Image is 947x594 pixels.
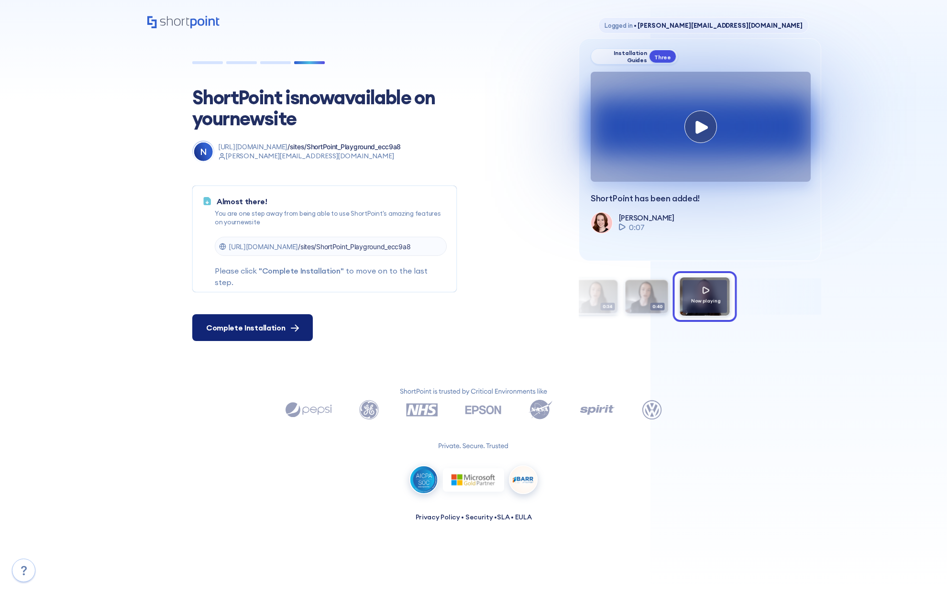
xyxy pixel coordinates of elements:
[215,265,447,288] p: Please click to move on to the last step.
[601,303,615,311] span: 0:34
[629,221,645,233] span: 0:07
[259,266,344,275] span: "Complete Installation"
[192,87,451,129] h1: ShortPoint is now available on your new site
[650,303,665,311] span: 0:40
[218,152,401,161] p: [PERSON_NAME][EMAIL_ADDRESS][DOMAIN_NAME]
[192,314,313,341] button: Complete Installation
[634,22,637,29] span: •
[215,209,447,226] p: You are one step away from being able to use ShortPoint's amazing features on your new site
[691,297,721,304] span: Now playing
[416,513,460,521] a: Privacy Policy
[775,483,947,594] iframe: Chat Widget
[605,22,633,29] span: Logged in
[591,212,611,232] img: shortpoint-support-team
[619,213,674,222] p: [PERSON_NAME]
[633,22,803,29] span: [PERSON_NAME][EMAIL_ADDRESS][DOMAIN_NAME]
[217,196,447,207] p: Almost there!
[298,242,410,251] span: /sites/ShortPoint_Playground_ecc9a8
[194,143,213,161] div: N
[416,512,532,522] p: • • •
[515,513,532,521] a: EULA
[497,513,509,521] a: SLA
[597,49,647,64] div: Installation Guides
[591,193,809,204] p: ShortPoint has been added!
[218,143,287,151] span: [URL][DOMAIN_NAME]
[465,513,493,521] a: Security
[206,322,285,333] span: Complete Installation
[649,50,676,63] div: Three
[229,242,298,251] span: [URL][DOMAIN_NAME]
[287,143,401,151] span: /sites/ShortPoint_Playground_ecc9a8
